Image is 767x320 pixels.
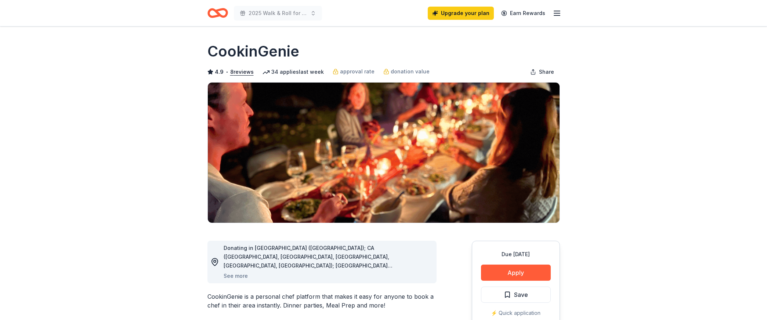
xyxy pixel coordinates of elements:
[383,67,430,76] a: donation value
[340,67,375,76] span: approval rate
[234,6,322,21] button: 2025 Walk & Roll for a Cure
[539,68,554,76] span: Share
[497,7,550,20] a: Earn Rewards
[514,290,528,299] span: Save
[207,4,228,22] a: Home
[230,68,254,76] button: 8reviews
[207,292,437,310] div: CookinGenie is a personal chef platform that makes it easy for anyone to book a chef in their are...
[215,68,224,76] span: 4.9
[481,250,551,259] div: Due [DATE]
[428,7,494,20] a: Upgrade your plan
[391,67,430,76] span: donation value
[207,41,299,62] h1: CookinGenie
[208,83,560,223] img: Image for CookinGenie
[263,68,324,76] div: 34 applies last week
[249,9,307,18] span: 2025 Walk & Roll for a Cure
[481,265,551,281] button: Apply
[481,287,551,303] button: Save
[224,272,248,280] button: See more
[225,69,228,75] span: •
[481,309,551,317] div: ⚡️ Quick application
[333,67,375,76] a: approval rate
[524,65,560,79] button: Share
